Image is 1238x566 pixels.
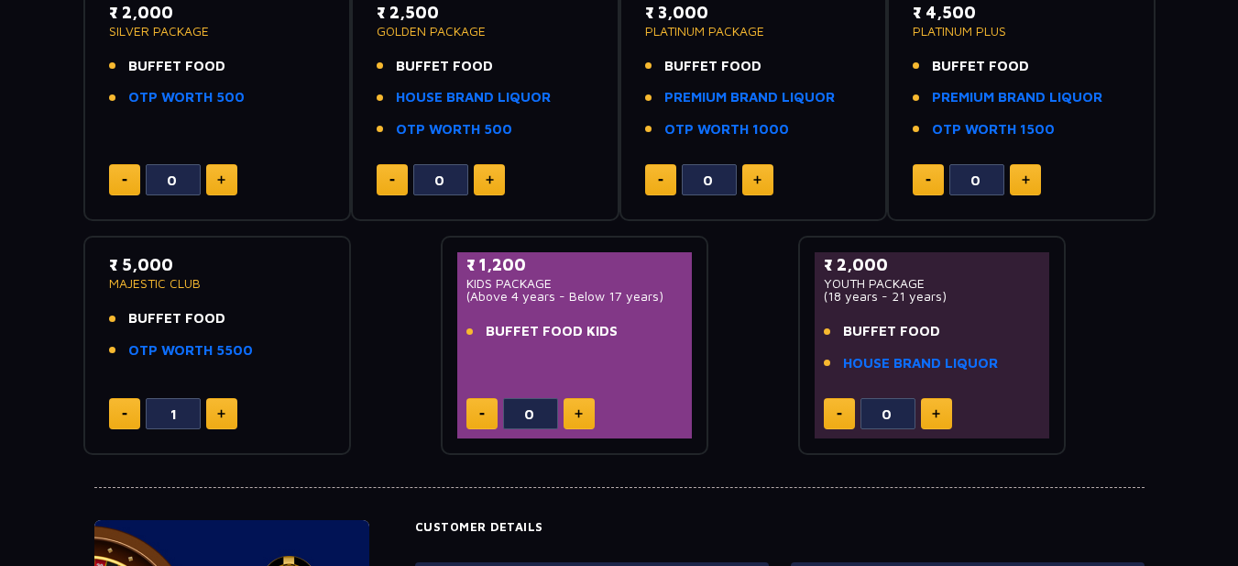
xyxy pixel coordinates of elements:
img: minus [837,413,842,416]
span: BUFFET FOOD [664,56,761,77]
p: GOLDEN PACKAGE [377,25,594,38]
a: HOUSE BRAND LIQUOR [396,87,551,108]
p: MAJESTIC CLUB [109,277,326,290]
p: (18 years - 21 years) [824,290,1041,303]
p: PLATINUM PLUS [913,25,1130,38]
img: plus [1022,175,1030,184]
img: minus [926,179,931,182]
a: OTP WORTH 1500 [932,119,1055,140]
a: OTP WORTH 5500 [128,340,253,361]
p: KIDS PACKAGE [466,277,684,290]
p: ₹ 5,000 [109,252,326,277]
img: minus [389,179,395,182]
img: plus [486,175,494,184]
a: OTP WORTH 500 [396,119,512,140]
p: PLATINUM PACKAGE [645,25,862,38]
p: ₹ 2,000 [824,252,1041,277]
p: SILVER PACKAGE [109,25,326,38]
img: minus [479,413,485,416]
a: PREMIUM BRAND LIQUOR [932,87,1102,108]
img: minus [658,179,663,182]
a: PREMIUM BRAND LIQUOR [664,87,835,108]
span: BUFFET FOOD [843,321,940,342]
span: BUFFET FOOD KIDS [486,321,618,342]
img: minus [122,413,127,416]
a: HOUSE BRAND LIQUOR [843,353,998,374]
img: plus [753,175,761,184]
img: plus [217,409,225,418]
img: minus [122,179,127,182]
span: BUFFET FOOD [932,56,1029,77]
img: plus [932,409,940,418]
a: OTP WORTH 1000 [664,119,789,140]
span: BUFFET FOOD [396,56,493,77]
img: plus [217,175,225,184]
img: plus [575,409,583,418]
a: OTP WORTH 500 [128,87,245,108]
p: YOUTH PACKAGE [824,277,1041,290]
span: BUFFET FOOD [128,56,225,77]
span: BUFFET FOOD [128,308,225,329]
p: (Above 4 years - Below 17 years) [466,290,684,303]
h4: Customer Details [415,520,1145,535]
p: ₹ 1,200 [466,252,684,277]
